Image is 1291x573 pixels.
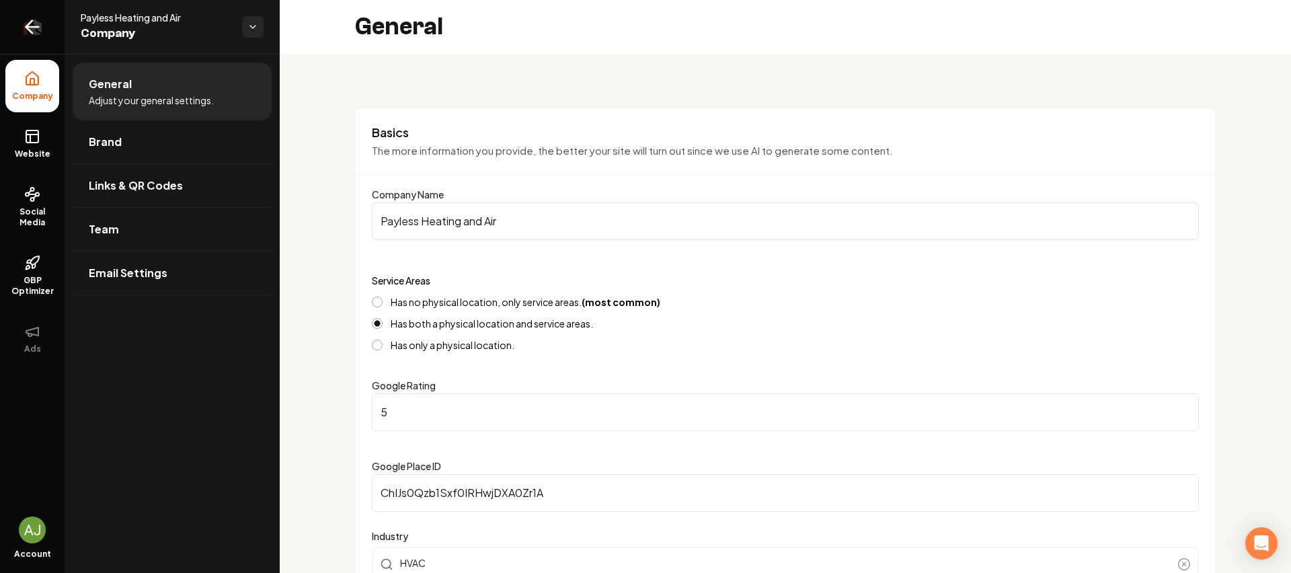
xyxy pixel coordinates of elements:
[5,118,59,170] a: Website
[372,474,1199,512] input: Google Place ID
[372,460,441,472] label: Google Place ID
[89,76,132,92] span: General
[73,164,272,207] a: Links & QR Codes
[372,202,1199,240] input: Company Name
[89,265,167,281] span: Email Settings
[19,517,46,543] button: Open user button
[372,393,1199,431] input: Google Rating
[372,188,444,200] label: Company Name
[372,124,1199,141] h3: Basics
[73,120,272,163] a: Brand
[73,208,272,251] a: Team
[372,528,1199,544] label: Industry
[14,549,51,560] span: Account
[391,340,514,350] label: Has only a physical location.
[5,176,59,239] a: Social Media
[372,274,430,286] label: Service Areas
[19,344,46,354] span: Ads
[89,178,183,194] span: Links & QR Codes
[89,221,119,237] span: Team
[5,206,59,228] span: Social Media
[9,149,56,159] span: Website
[372,143,1199,159] p: The more information you provide, the better your site will turn out since we use AI to generate ...
[391,297,660,307] label: Has no physical location, only service areas.
[89,93,214,107] span: Adjust your general settings.
[355,13,443,40] h2: General
[89,134,122,150] span: Brand
[7,91,58,102] span: Company
[19,517,46,543] img: AJ Nimeh
[81,24,231,43] span: Company
[5,313,59,365] button: Ads
[372,379,436,391] label: Google Rating
[1245,527,1278,560] div: Open Intercom Messenger
[582,296,660,308] strong: (most common)
[5,275,59,297] span: GBP Optimizer
[391,319,593,328] label: Has both a physical location and service areas.
[81,11,231,24] span: Payless Heating and Air
[5,244,59,307] a: GBP Optimizer
[73,252,272,295] a: Email Settings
